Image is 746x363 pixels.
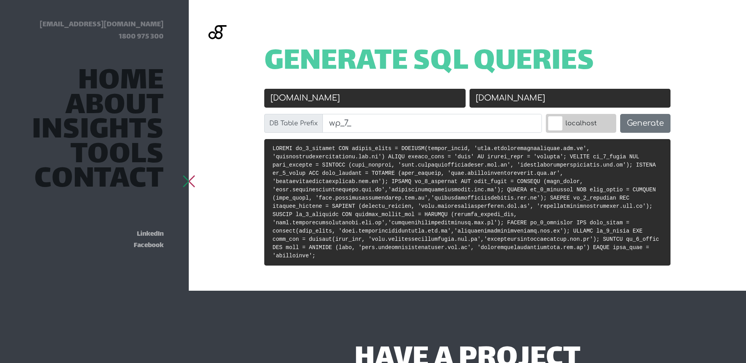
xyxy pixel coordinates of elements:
a: Tools [70,145,164,167]
span: Generate SQL Queries [264,50,594,75]
a: About [65,96,164,117]
a: Insights [32,121,164,142]
img: Blackgate [208,25,227,84]
input: Old URL [264,89,466,108]
code: LOREMI do_3_sitamet CON adipis_elits = DOEIUSM(tempor_incid, 'utla.etdoloremagnaaliquae.adm.ve', ... [273,145,659,259]
label: DB Table Prefix [264,114,323,133]
a: Contact [34,170,164,191]
input: wp_ [322,114,542,133]
a: Facebook [134,240,164,251]
a: LinkedIn [137,228,164,240]
a: 1800 975 300 [119,31,164,43]
button: Generate [620,114,670,133]
a: [EMAIL_ADDRESS][DOMAIN_NAME] [40,18,164,31]
label: localhost [546,114,616,133]
a: Home [78,71,164,93]
input: New URL [470,89,671,108]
